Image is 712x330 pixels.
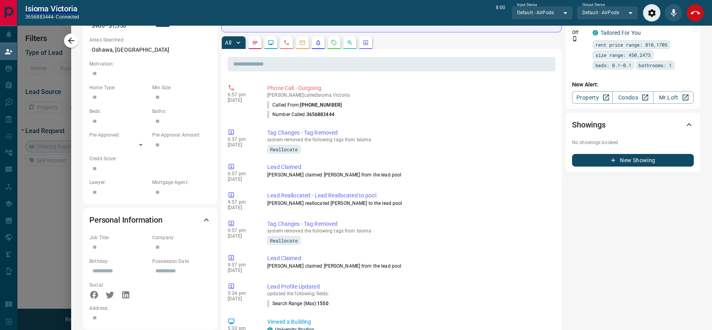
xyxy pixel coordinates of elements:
p: Phone Call - Outgoing [267,84,552,92]
svg: Push Notification Only [572,36,578,41]
p: 6:57 pm [228,92,255,97]
p: Credit Score: [89,155,211,162]
label: Input Device [517,2,537,7]
div: End Call [686,4,704,22]
p: 8:00 [496,4,505,22]
div: Default - AirPods [577,6,638,19]
div: Showings [572,115,694,134]
p: 6:57 pm [228,137,255,142]
span: size range: 450,2473 [595,51,651,59]
p: Lawyer: [89,179,148,186]
p: 9:57 pm [228,199,255,205]
p: Called From: [267,101,342,109]
span: bathrooms: 1 [638,61,672,69]
p: Oshawa, [GEOGRAPHIC_DATA] [89,43,211,56]
p: 5:34 pm [228,291,255,296]
p: Job Title: [89,234,148,241]
p: [PERSON_NAME] reallocated [PERSON_NAME] to the lead pool [267,200,552,207]
div: condos.ca [593,30,598,36]
span: Reallocate [270,145,298,153]
p: Birthday: [89,258,148,265]
button: New Showing [572,154,694,167]
p: Possession Date: [152,258,211,265]
p: system removed the following tags from Isioma [267,228,552,234]
div: Mute [665,4,682,22]
p: 3656883444 - [25,13,79,21]
p: [DATE] [228,142,255,148]
p: Pre-Approval Amount: [152,131,211,139]
p: Pre-Approved: [89,131,148,139]
p: Address: [89,305,211,312]
p: [DATE] [228,268,255,273]
a: Mr.Loft [653,91,694,104]
p: Search Range (Max) : [267,300,329,307]
p: Company: [152,234,211,241]
p: Lead Reallocated - Lead Reallocated to pool [267,191,552,200]
p: [PERSON_NAME] claimed [PERSON_NAME] from the lead pool [267,171,552,178]
p: Min Size: [152,84,211,91]
p: Social: [89,281,148,289]
p: Lead Claimed [267,254,552,262]
a: Property [572,91,613,104]
span: 1550 [317,301,328,306]
svg: Calls [283,39,290,46]
div: Personal Information [89,210,211,229]
svg: Lead Browsing Activity [268,39,274,46]
p: system removed the following tags from Isioma [267,137,552,142]
svg: Requests [331,39,337,46]
span: [PHONE_NUMBER] [300,102,342,108]
p: [DATE] [228,205,255,210]
p: [DATE] [228,97,255,103]
svg: Agent Actions [363,39,369,46]
p: Home Type: [89,84,148,91]
p: [DATE] [228,233,255,239]
h2: Showings [572,118,606,131]
p: Areas Searched: [89,36,211,43]
div: Default - AirPods [512,6,573,19]
svg: Notes [252,39,258,46]
label: Output Device [582,2,605,7]
h2: Isioma Victoria [25,4,79,13]
p: No showings booked [572,139,694,146]
span: Reallocate [270,236,298,244]
p: Viewed a Building [267,318,552,326]
p: Baths: [152,108,211,115]
p: 9:57 pm [228,228,255,233]
span: 3656883444 [306,112,334,117]
p: [PERSON_NAME] called Isioma Victoria [267,92,552,98]
a: Condos [612,91,653,104]
p: Off [572,29,588,36]
p: 9:57 pm [228,262,255,268]
p: $900 - $1,550 [89,19,148,32]
svg: Emails [299,39,306,46]
p: 6:57 pm [228,171,255,176]
p: Tag Changes - Tag Removed [267,129,552,137]
p: [DATE] [228,296,255,302]
p: Tag Changes - Tag Removed [267,220,552,228]
span: connected [56,14,79,20]
p: Lead Profile Updated [267,283,552,291]
p: Mortgage Agent: [152,179,211,186]
p: Beds: [89,108,148,115]
p: All [225,40,231,45]
p: Number Called: [267,111,334,118]
svg: Opportunities [347,39,353,46]
span: rent price range: 810,1705 [595,41,667,49]
p: [PERSON_NAME] claimed [PERSON_NAME] from the lead pool [267,262,552,270]
p: New Alert: [572,81,694,89]
h2: Personal Information [89,214,162,226]
p: [DATE] [228,176,255,182]
span: beds: 0.1-0.1 [595,61,631,69]
p: Lead Claimed [267,163,552,171]
p: Motivation: [89,60,211,67]
div: Audio Settings [643,4,661,22]
a: Tailored For You [601,30,641,36]
svg: Listing Alerts [315,39,321,46]
p: updated the following fields: [267,291,552,296]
